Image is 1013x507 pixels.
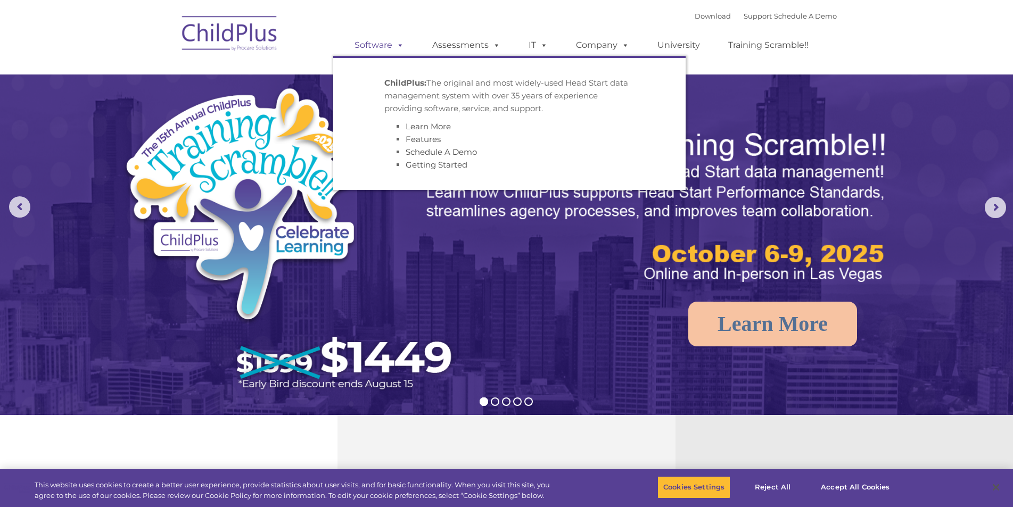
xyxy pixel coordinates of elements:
[774,12,837,20] a: Schedule A Demo
[177,9,283,62] img: ChildPlus by Procare Solutions
[35,480,557,501] div: This website uses cookies to create a better user experience, provide statistics about user visit...
[384,78,426,88] strong: ChildPlus:
[565,35,640,56] a: Company
[647,35,711,56] a: University
[344,35,415,56] a: Software
[695,12,731,20] a: Download
[657,476,730,498] button: Cookies Settings
[688,302,857,346] a: Learn More
[406,134,441,144] a: Features
[406,147,477,157] a: Schedule A Demo
[148,70,180,78] span: Last name
[718,35,819,56] a: Training Scramble!!
[984,476,1008,499] button: Close
[518,35,558,56] a: IT
[815,476,895,498] button: Accept All Cookies
[695,12,837,20] font: |
[148,114,193,122] span: Phone number
[406,121,451,131] a: Learn More
[739,476,806,498] button: Reject All
[384,77,635,115] p: The original and most widely-used Head Start data management system with over 35 years of experie...
[744,12,772,20] a: Support
[422,35,511,56] a: Assessments
[406,160,467,170] a: Getting Started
